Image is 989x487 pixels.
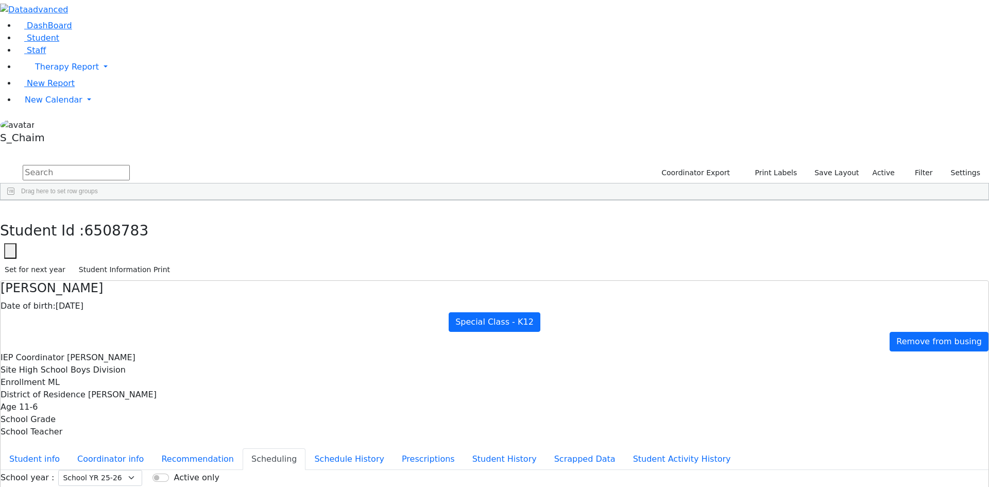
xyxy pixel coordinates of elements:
button: Student History [464,448,545,470]
span: High School Boys Division [19,365,126,375]
button: Scrapped Data [545,448,624,470]
span: New Calendar [25,95,82,105]
a: New Report [16,78,75,88]
button: Prescriptions [393,448,464,470]
input: Search [23,165,130,180]
label: School year : [1,472,54,484]
button: Save Layout [810,165,863,181]
a: DashBoard [16,21,72,30]
label: Active [868,165,899,181]
button: Filter [901,165,937,181]
button: Settings [937,165,985,181]
label: Date of birth: [1,300,56,312]
button: Student info [1,448,69,470]
a: Therapy Report [16,57,989,77]
span: 6508783 [84,222,149,239]
span: [PERSON_NAME] [88,390,157,399]
span: 11-6 [19,402,38,412]
button: Coordinator Export [655,165,735,181]
span: Therapy Report [35,62,99,72]
label: Age [1,401,16,413]
button: Student Activity History [624,448,740,470]
button: Recommendation [152,448,243,470]
span: [PERSON_NAME] [67,352,135,362]
label: Enrollment [1,376,45,389]
label: District of Residence [1,389,86,401]
label: Active only [174,472,219,484]
button: Student Information Print [74,262,175,278]
button: Print Labels [743,165,802,181]
a: New Calendar [16,90,989,110]
button: Coordinator info [69,448,152,470]
span: Student [27,33,59,43]
span: DashBoard [27,21,72,30]
label: IEP Coordinator [1,351,64,364]
span: Staff [27,45,46,55]
label: School Grade [1,413,56,426]
button: Schedule History [305,448,393,470]
span: New Report [27,78,75,88]
label: School Teacher [1,426,62,438]
a: Special Class - K12 [449,312,540,332]
h4: [PERSON_NAME] [1,281,988,296]
a: Staff [16,45,46,55]
span: ML [48,377,60,387]
div: [DATE] [1,300,988,312]
label: Site [1,364,16,376]
span: Remove from busing [896,337,982,346]
a: Remove from busing [890,332,988,351]
a: Student [16,33,59,43]
span: Drag here to set row groups [21,188,98,195]
button: Scheduling [243,448,305,470]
